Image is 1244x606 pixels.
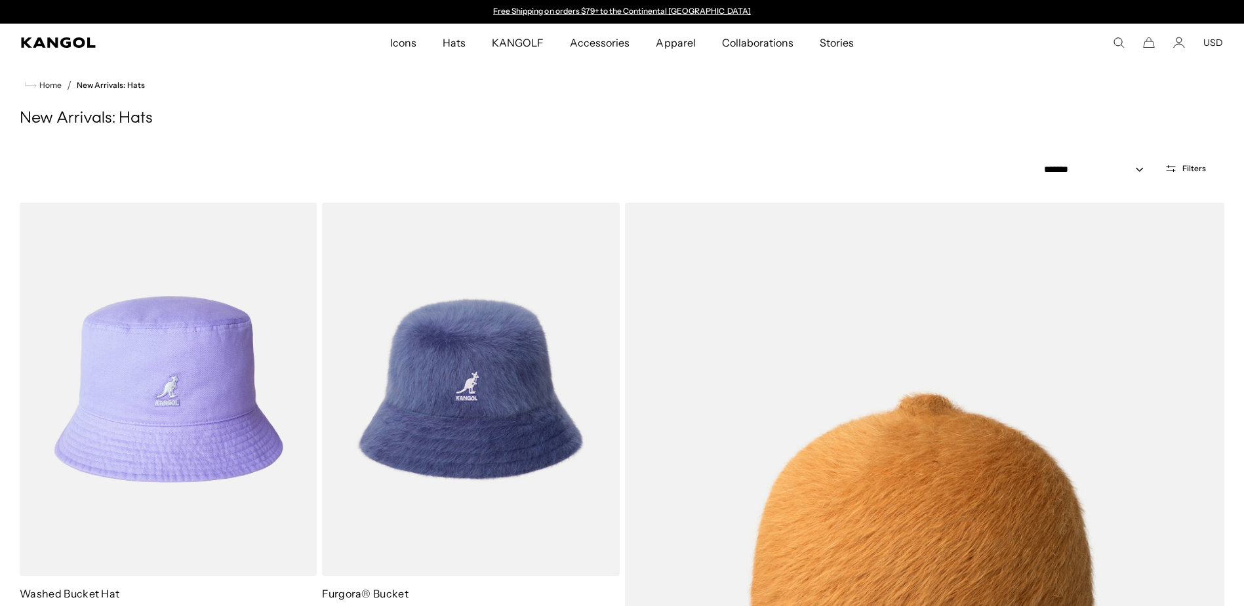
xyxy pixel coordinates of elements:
[20,586,317,601] p: Washed Bucket Hat
[20,203,317,576] img: color-iced-lilac
[1173,37,1185,49] a: Account
[443,24,466,62] span: Hats
[390,24,416,62] span: Icons
[1143,37,1155,49] button: Cart
[1203,37,1223,49] button: USD
[322,203,619,576] img: color-hazy-indigo
[487,7,757,17] slideshow-component: Announcement bar
[1157,163,1214,174] button: Filters
[487,7,757,17] div: Announcement
[570,24,630,62] span: Accessories
[1182,164,1206,173] span: Filters
[807,24,867,62] a: Stories
[709,24,807,62] a: Collaborations
[25,79,62,91] a: Home
[377,24,430,62] a: Icons
[322,586,619,601] p: Furgora® Bucket
[1113,37,1125,49] summary: Search here
[37,81,62,90] span: Home
[20,109,1224,129] h1: New Arrivals: Hats
[557,24,643,62] a: Accessories
[820,24,854,62] span: Stories
[493,6,751,16] a: Free Shipping on orders $79+ to the Continental [GEOGRAPHIC_DATA]
[492,24,544,62] span: KANGOLF
[479,24,557,62] a: KANGOLF
[62,77,71,93] li: /
[77,81,145,90] a: New Arrivals: Hats
[722,24,793,62] span: Collaborations
[487,7,757,17] div: 1 of 2
[430,24,479,62] a: Hats
[656,24,695,62] span: Apparel
[21,37,258,48] a: Kangol
[643,24,708,62] a: Apparel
